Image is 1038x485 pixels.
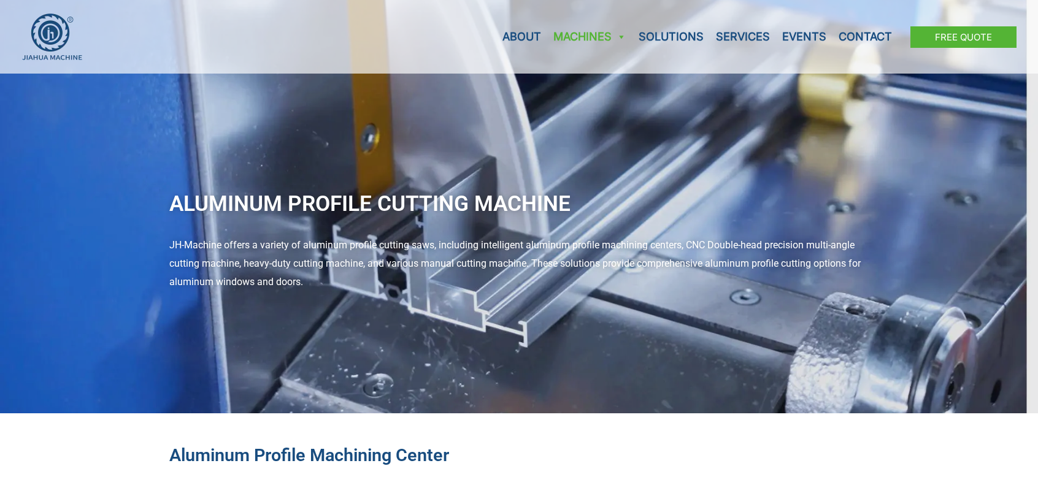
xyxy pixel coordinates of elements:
h1: Aluminum Profile Cutting Machine [169,184,869,224]
img: JH Aluminium Window & Door Processing Machines [21,13,83,61]
a: Free Quote [910,26,1017,48]
div: JH-Machine offers a variety of aluminum profile cutting saws, including intelligent aluminum prof... [169,236,869,291]
h2: aluminum profile machining center [169,444,869,467]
